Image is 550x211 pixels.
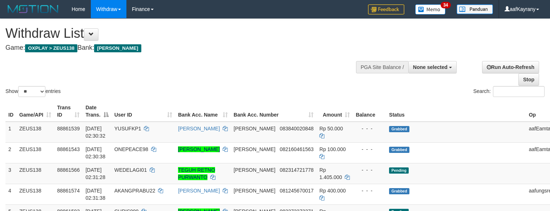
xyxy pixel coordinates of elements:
[493,86,545,97] input: Search:
[178,146,220,152] a: [PERSON_NAME]
[5,86,61,97] label: Show entries
[5,101,16,122] th: ID
[356,166,383,174] div: - - -
[5,44,359,52] h4: Game: Bank:
[234,167,275,173] span: [PERSON_NAME]
[319,167,342,180] span: Rp 1.405.000
[389,126,409,132] span: Grabbed
[356,146,383,153] div: - - -
[57,126,80,131] span: 88861539
[457,4,493,14] img: panduan.png
[178,188,220,194] a: [PERSON_NAME]
[114,167,147,173] span: WEDELAGI01
[16,101,54,122] th: Game/API: activate to sort column ascending
[85,126,105,139] span: [DATE] 02:30:32
[54,101,82,122] th: Trans ID: activate to sort column ascending
[413,64,448,70] span: None selected
[114,146,148,152] span: ONEPEACE98
[415,4,446,15] img: Button%20Memo.svg
[178,126,220,131] a: [PERSON_NAME]
[5,142,16,163] td: 2
[389,167,409,174] span: Pending
[356,61,408,73] div: PGA Site Balance /
[16,184,54,204] td: ZEUS138
[57,146,80,152] span: 88861543
[94,44,141,52] span: [PERSON_NAME]
[57,188,80,194] span: 88861574
[85,167,105,180] span: [DATE] 02:31:28
[112,101,175,122] th: User ID: activate to sort column ascending
[473,86,545,97] label: Search:
[280,146,314,152] span: Copy 082160461563 to clipboard
[386,101,526,122] th: Status
[5,4,61,15] img: MOTION_logo.png
[5,26,359,41] h1: Withdraw List
[280,167,314,173] span: Copy 082314721778 to clipboard
[356,187,383,194] div: - - -
[114,188,155,194] span: AKANGPRABU22
[82,101,111,122] th: Date Trans.: activate to sort column descending
[85,146,105,159] span: [DATE] 02:30:38
[57,167,80,173] span: 88861566
[280,126,314,131] span: Copy 083840020848 to clipboard
[16,163,54,184] td: ZEUS138
[356,125,383,132] div: - - -
[16,122,54,143] td: ZEUS138
[482,61,539,73] a: Run Auto-Refresh
[316,101,353,122] th: Amount: activate to sort column ascending
[231,101,316,122] th: Bank Acc. Number: activate to sort column ascending
[408,61,457,73] button: None selected
[114,126,141,131] span: YUSUFKP1
[319,146,345,152] span: Rp 100.000
[175,101,231,122] th: Bank Acc. Name: activate to sort column ascending
[319,126,343,131] span: Rp 50.000
[280,188,314,194] span: Copy 081245670017 to clipboard
[389,147,409,153] span: Grabbed
[85,188,105,201] span: [DATE] 02:31:38
[5,163,16,184] td: 3
[319,188,345,194] span: Rp 400.000
[25,44,77,52] span: OXPLAY > ZEUS138
[234,188,275,194] span: [PERSON_NAME]
[389,188,409,194] span: Grabbed
[234,146,275,152] span: [PERSON_NAME]
[5,184,16,204] td: 4
[18,86,45,97] select: Showentries
[353,101,386,122] th: Balance
[368,4,404,15] img: Feedback.jpg
[441,2,450,8] span: 34
[518,73,539,86] a: Stop
[234,126,275,131] span: [PERSON_NAME]
[178,167,215,180] a: TEGUH RETNO PURWANTO
[5,122,16,143] td: 1
[16,142,54,163] td: ZEUS138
